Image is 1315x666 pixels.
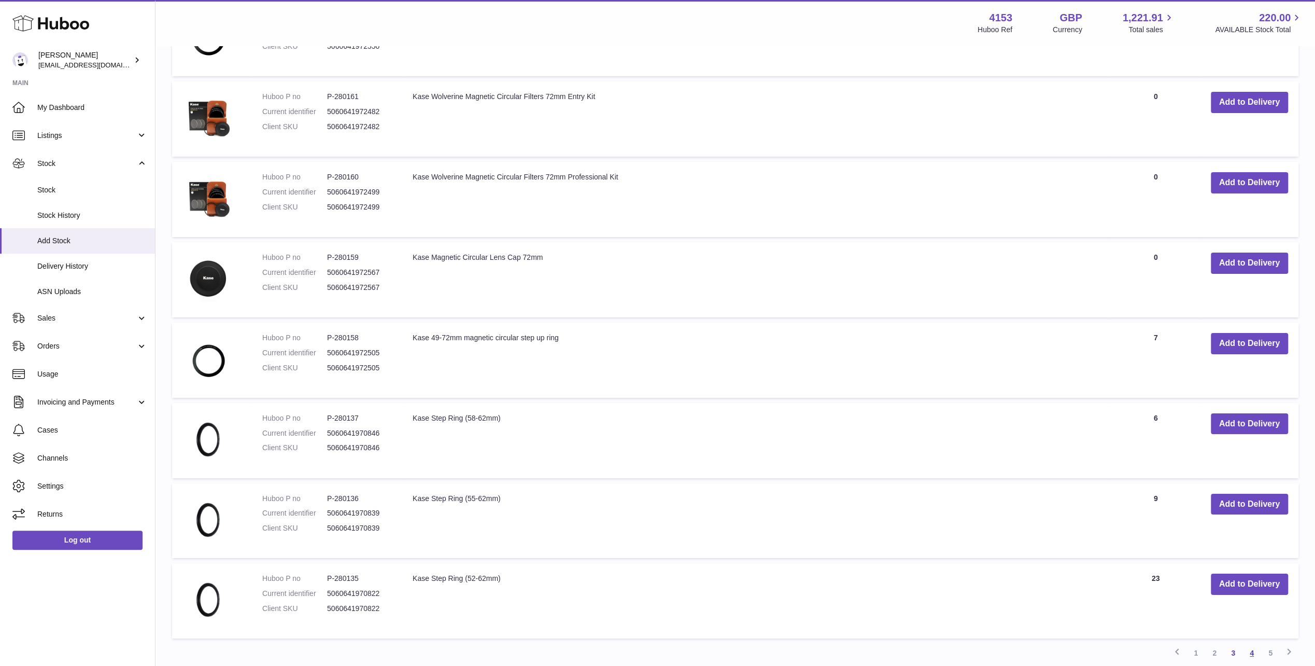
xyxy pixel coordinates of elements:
[262,172,327,182] dt: Huboo P no
[12,52,28,68] img: sales@kasefilters.com
[327,187,392,197] dd: 5060641972499
[978,25,1012,35] div: Huboo Ref
[262,363,327,373] dt: Client SKU
[1111,81,1200,157] td: 0
[1211,172,1288,193] button: Add to Delivery
[327,428,392,438] dd: 5060641970846
[327,172,392,182] dd: P-280160
[37,185,147,195] span: Stock
[262,413,327,423] dt: Huboo P no
[262,589,327,599] dt: Current identifier
[1111,403,1200,478] td: 6
[1186,644,1205,662] a: 1
[1123,11,1163,25] span: 1,221.91
[37,481,147,491] span: Settings
[1211,413,1288,435] button: Add to Delivery
[1211,574,1288,595] button: Add to Delivery
[402,81,1111,157] td: Kase Wolverine Magnetic Circular Filters 72mm Entry Kit
[402,323,1111,398] td: Kase 49-72mm magnetic circular step up ring
[262,333,327,343] dt: Huboo P no
[1259,11,1291,25] span: 220.00
[1261,644,1280,662] a: 5
[402,403,1111,478] td: Kase Step Ring (58-62mm)
[182,494,234,546] img: Kase Step Ring (55-62mm)
[1128,25,1175,35] span: Total sales
[1242,644,1261,662] a: 4
[262,122,327,132] dt: Client SKU
[262,187,327,197] dt: Current identifier
[37,425,147,435] span: Cases
[38,50,132,70] div: [PERSON_NAME]
[37,313,136,323] span: Sales
[1215,25,1303,35] span: AVAILABLE Stock Total
[1211,253,1288,274] button: Add to Delivery
[1211,494,1288,515] button: Add to Delivery
[327,413,392,423] dd: P-280137
[1205,644,1224,662] a: 2
[37,287,147,297] span: ASN Uploads
[262,443,327,453] dt: Client SKU
[262,202,327,212] dt: Client SKU
[327,333,392,343] dd: P-280158
[262,574,327,584] dt: Huboo P no
[327,523,392,533] dd: 5060641970839
[182,333,234,385] img: Kase 49-72mm magnetic circular step up ring
[327,348,392,358] dd: 5060641972505
[37,397,136,407] span: Invoicing and Payments
[262,92,327,102] dt: Huboo P no
[1059,11,1082,25] strong: GBP
[327,363,392,373] dd: 5060641972505
[37,509,147,519] span: Returns
[37,131,136,141] span: Listings
[262,107,327,117] dt: Current identifier
[327,107,392,117] dd: 5060641972482
[989,11,1012,25] strong: 4153
[262,494,327,504] dt: Huboo P no
[327,604,392,614] dd: 5060641970822
[37,236,147,246] span: Add Stock
[327,574,392,584] dd: P-280135
[37,453,147,463] span: Channels
[182,413,234,465] img: Kase Step Ring (58-62mm)
[1053,25,1082,35] div: Currency
[1111,563,1200,639] td: 23
[327,41,392,51] dd: 5060641972550
[1111,162,1200,237] td: 0
[262,41,327,51] dt: Client SKU
[402,483,1111,559] td: Kase Step Ring (55-62mm)
[37,341,136,351] span: Orders
[262,523,327,533] dt: Client SKU
[182,253,234,304] img: Kase Magnetic Circular Lens Cap 72mm
[1211,92,1288,113] button: Add to Delivery
[402,563,1111,639] td: Kase Step Ring (52-62mm)
[262,508,327,518] dt: Current identifier
[38,61,152,69] span: [EMAIL_ADDRESS][DOMAIN_NAME]
[1224,644,1242,662] a: 3
[182,172,234,224] img: Kase Wolverine Magnetic Circular Filters 72mm Professional Kit
[327,443,392,453] dd: 5060641970846
[327,494,392,504] dd: P-280136
[327,92,392,102] dd: P-280161
[327,589,392,599] dd: 5060641970822
[1123,11,1175,35] a: 1,221.91 Total sales
[182,574,234,626] img: Kase Step Ring (52-62mm)
[327,508,392,518] dd: 5060641970839
[262,268,327,277] dt: Current identifier
[1111,323,1200,398] td: 7
[262,428,327,438] dt: Current identifier
[327,202,392,212] dd: 5060641972499
[37,369,147,379] span: Usage
[37,261,147,271] span: Delivery History
[262,253,327,262] dt: Huboo P no
[1211,333,1288,354] button: Add to Delivery
[262,604,327,614] dt: Client SKU
[402,162,1111,237] td: Kase Wolverine Magnetic Circular Filters 72mm Professional Kit
[12,531,143,549] a: Log out
[262,283,327,293] dt: Client SKU
[1215,11,1303,35] a: 220.00 AVAILABLE Stock Total
[327,283,392,293] dd: 5060641972567
[327,253,392,262] dd: P-280159
[37,103,147,113] span: My Dashboard
[327,268,392,277] dd: 5060641972567
[37,159,136,169] span: Stock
